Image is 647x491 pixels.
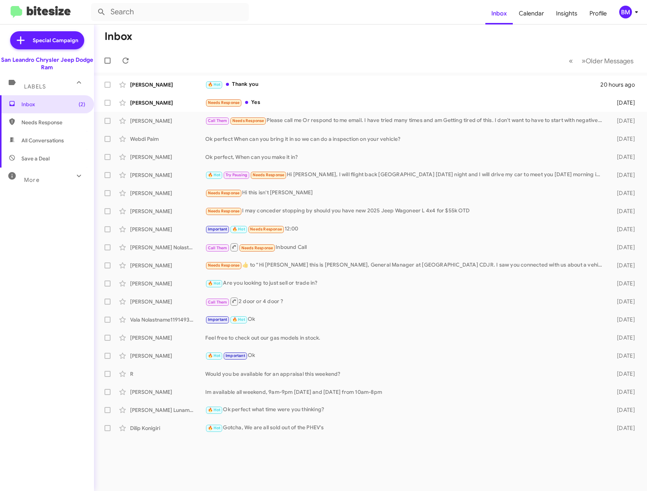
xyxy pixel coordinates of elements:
span: Older Messages [586,57,633,65]
div: [PERSON_NAME] Nolastname117713434 [130,244,205,251]
div: [DATE] [606,244,641,251]
div: Please call me Or respond to me email. I have tried many times and am Getting tired of this. I do... [205,116,606,125]
div: ​👍​ to “ Hi [PERSON_NAME] this is [PERSON_NAME], General Manager at [GEOGRAPHIC_DATA] CDJR. I saw... [205,261,606,270]
div: [DATE] [606,99,641,107]
span: Needs Response [253,172,285,177]
div: [DATE] [606,298,641,305]
div: [PERSON_NAME] [130,81,205,88]
span: Inbox [21,101,85,108]
button: BM [613,6,639,18]
div: Vala Nolastname119149348 [130,316,205,323]
span: Needs Response [241,245,273,250]
span: Needs Response [208,209,240,213]
span: 🔥 Hot [208,172,221,177]
div: Inbound Call [205,242,606,252]
button: Previous [564,53,577,69]
div: [DATE] [606,334,641,342]
div: [DATE] [606,117,641,125]
span: Needs Response [208,191,240,195]
span: Needs Response [232,118,264,123]
div: [DATE] [606,262,641,269]
div: Hi this isn't [PERSON_NAME] [205,189,606,197]
span: 🔥 Hot [208,353,221,358]
div: 20 hours ago [600,81,641,88]
div: 12:00 [205,225,606,233]
span: 🔥 Hot [208,407,221,412]
div: [DATE] [606,280,641,287]
div: [DATE] [606,171,641,179]
div: Webdi Paim [130,135,205,143]
span: Labels [24,83,46,90]
button: Next [577,53,638,69]
div: Ok perfect what time were you thinking? [205,406,606,414]
div: [PERSON_NAME] [130,298,205,305]
span: Needs Response [208,100,240,105]
div: [PERSON_NAME] [130,226,205,233]
span: Important [208,317,227,322]
div: [DATE] [606,226,641,233]
span: Call Them [208,300,227,305]
div: [PERSON_NAME] [130,171,205,179]
div: Hi [PERSON_NAME], I will flight back [GEOGRAPHIC_DATA] [DATE] night and I will drive my car to me... [205,171,606,179]
div: [PERSON_NAME] [130,280,205,287]
h1: Inbox [105,30,132,43]
a: Profile [583,3,613,24]
span: Needs Response [250,227,282,232]
div: [PERSON_NAME] [130,334,205,342]
div: Ok perfect, When can you make it in? [205,153,606,161]
span: » [582,56,586,66]
div: [PERSON_NAME] [130,117,205,125]
div: [PERSON_NAME] [130,262,205,269]
nav: Page navigation example [565,53,638,69]
span: Call Them [208,245,227,250]
span: Needs Response [208,263,240,268]
div: 2 door or 4 door ? [205,297,606,306]
div: Im available all weekend, 9am-9pm [DATE] and [DATE] from 10am-8pm [205,388,606,396]
span: Important [208,227,227,232]
span: Try Pausing [226,172,247,177]
div: [PERSON_NAME] Lunamonetesori [130,406,205,414]
div: [DATE] [606,316,641,323]
span: Call Them [208,118,227,123]
div: [DATE] [606,189,641,197]
span: 🔥 Hot [232,317,245,322]
div: BM [619,6,632,18]
div: [DATE] [606,153,641,161]
div: Feel free to check out our gas models in stock. [205,334,606,342]
a: Special Campaign [10,31,84,49]
span: Needs Response [21,119,85,126]
div: Ok [205,351,606,360]
div: [PERSON_NAME] [130,99,205,107]
span: 🔥 Hot [208,425,221,430]
div: Would you be available for an appraisal this weekend? [205,370,606,378]
div: Yes [205,98,606,107]
div: I may conceder stopping by should you have new 2025 Jeep Wagoneer L 4x4 for $55k OTD [205,207,606,215]
span: Special Campaign [33,37,78,44]
span: « [569,56,573,66]
div: Are you looking to just sell or trade in? [205,279,606,288]
span: More [24,177,39,183]
div: [DATE] [606,135,641,143]
div: [DATE] [606,207,641,215]
span: All Conversations [21,137,64,144]
div: Ok perfect When can you bring it in so we can do a inspection on your vehicle? [205,135,606,143]
span: 🔥 Hot [232,227,245,232]
div: [PERSON_NAME] [130,189,205,197]
input: Search [91,3,249,21]
div: [DATE] [606,370,641,378]
a: Insights [550,3,583,24]
div: [PERSON_NAME] [130,352,205,360]
div: [DATE] [606,406,641,414]
a: Calendar [513,3,550,24]
div: [DATE] [606,388,641,396]
span: Save a Deal [21,155,50,162]
span: (2) [79,101,85,108]
div: Dilip Konigiri [130,424,205,432]
span: Important [226,353,245,358]
a: Inbox [485,3,513,24]
div: [PERSON_NAME] [130,388,205,396]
